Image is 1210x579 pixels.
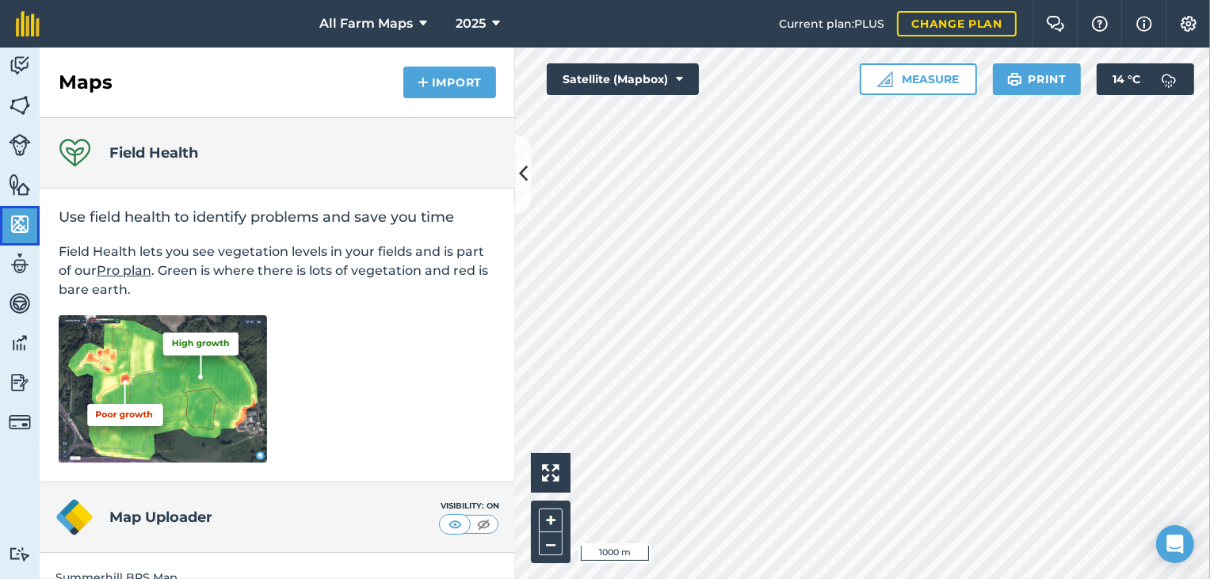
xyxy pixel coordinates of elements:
img: svg+xml;base64,PD94bWwgdmVyc2lvbj0iMS4wIiBlbmNvZGluZz0idXRmLTgiPz4KPCEtLSBHZW5lcmF0b3I6IEFkb2JlIE... [9,331,31,355]
img: svg+xml;base64,PD94bWwgdmVyc2lvbj0iMS4wIiBlbmNvZGluZz0idXRmLTgiPz4KPCEtLSBHZW5lcmF0b3I6IEFkb2JlIE... [9,134,31,156]
img: svg+xml;base64,PD94bWwgdmVyc2lvbj0iMS4wIiBlbmNvZGluZz0idXRmLTgiPz4KPCEtLSBHZW5lcmF0b3I6IEFkb2JlIE... [1153,63,1185,95]
img: svg+xml;base64,PD94bWwgdmVyc2lvbj0iMS4wIiBlbmNvZGluZz0idXRmLTgiPz4KPCEtLSBHZW5lcmF0b3I6IEFkb2JlIE... [9,547,31,562]
h4: Map Uploader [109,506,439,528]
img: fieldmargin Logo [16,11,40,36]
button: – [539,532,563,555]
img: svg+xml;base64,PHN2ZyB4bWxucz0iaHR0cDovL3d3dy53My5vcmcvMjAwMC9zdmciIHdpZHRoPSI1NiIgaGVpZ2h0PSI2MC... [9,212,31,236]
button: + [539,509,563,532]
img: svg+xml;base64,PHN2ZyB4bWxucz0iaHR0cDovL3d3dy53My5vcmcvMjAwMC9zdmciIHdpZHRoPSI1NiIgaGVpZ2h0PSI2MC... [9,173,31,196]
img: svg+xml;base64,PHN2ZyB4bWxucz0iaHR0cDovL3d3dy53My5vcmcvMjAwMC9zdmciIHdpZHRoPSIxOSIgaGVpZ2h0PSIyNC... [1007,70,1022,89]
img: svg+xml;base64,PD94bWwgdmVyc2lvbj0iMS4wIiBlbmNvZGluZz0idXRmLTgiPz4KPCEtLSBHZW5lcmF0b3I6IEFkb2JlIE... [9,252,31,276]
button: Satellite (Mapbox) [547,63,699,95]
button: Measure [860,63,977,95]
img: Two speech bubbles overlapping with the left bubble in the forefront [1046,16,1065,32]
img: svg+xml;base64,PD94bWwgdmVyc2lvbj0iMS4wIiBlbmNvZGluZz0idXRmLTgiPz4KPCEtLSBHZW5lcmF0b3I6IEFkb2JlIE... [9,291,31,315]
img: A cog icon [1179,16,1198,32]
button: Import [403,67,496,98]
img: logo [55,498,94,536]
span: 2025 [456,14,486,33]
span: 14 ° C [1113,63,1140,95]
img: Ruler icon [877,71,893,87]
div: Open Intercom Messenger [1156,525,1194,563]
h2: Use field health to identify problems and save you time [59,208,496,227]
button: Print [993,63,1082,95]
p: Field Health lets you see vegetation levels in your fields and is part of our . Green is where th... [59,242,496,299]
span: Current plan : PLUS [779,15,884,32]
a: Pro plan [97,263,151,278]
a: Change plan [897,11,1017,36]
button: 14 °C [1097,63,1194,95]
img: Four arrows, one pointing top left, one top right, one bottom right and the last bottom left [542,464,559,482]
img: svg+xml;base64,PD94bWwgdmVyc2lvbj0iMS4wIiBlbmNvZGluZz0idXRmLTgiPz4KPCEtLSBHZW5lcmF0b3I6IEFkb2JlIE... [9,371,31,394]
img: A question mark icon [1090,16,1109,32]
img: svg+xml;base64,PHN2ZyB4bWxucz0iaHR0cDovL3d3dy53My5vcmcvMjAwMC9zdmciIHdpZHRoPSI1MCIgaGVpZ2h0PSI0MC... [474,516,494,532]
img: svg+xml;base64,PHN2ZyB4bWxucz0iaHR0cDovL3d3dy53My5vcmcvMjAwMC9zdmciIHdpZHRoPSIxNyIgaGVpZ2h0PSIxNy... [1136,14,1152,33]
img: svg+xml;base64,PD94bWwgdmVyc2lvbj0iMS4wIiBlbmNvZGluZz0idXRmLTgiPz4KPCEtLSBHZW5lcmF0b3I6IEFkb2JlIE... [9,411,31,433]
span: All Farm Maps [319,14,413,33]
h4: Field Health [109,142,198,164]
img: svg+xml;base64,PD94bWwgdmVyc2lvbj0iMS4wIiBlbmNvZGluZz0idXRmLTgiPz4KPCEtLSBHZW5lcmF0b3I6IEFkb2JlIE... [9,54,31,78]
img: svg+xml;base64,PHN2ZyB4bWxucz0iaHR0cDovL3d3dy53My5vcmcvMjAwMC9zdmciIHdpZHRoPSI1NiIgaGVpZ2h0PSI2MC... [9,93,31,117]
img: svg+xml;base64,PHN2ZyB4bWxucz0iaHR0cDovL3d3dy53My5vcmcvMjAwMC9zdmciIHdpZHRoPSIxNCIgaGVpZ2h0PSIyNC... [418,73,429,92]
div: Visibility: On [439,500,499,512]
h2: Maps [59,70,113,95]
img: svg+xml;base64,PHN2ZyB4bWxucz0iaHR0cDovL3d3dy53My5vcmcvMjAwMC9zdmciIHdpZHRoPSI1MCIgaGVpZ2h0PSI0MC... [445,516,465,532]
